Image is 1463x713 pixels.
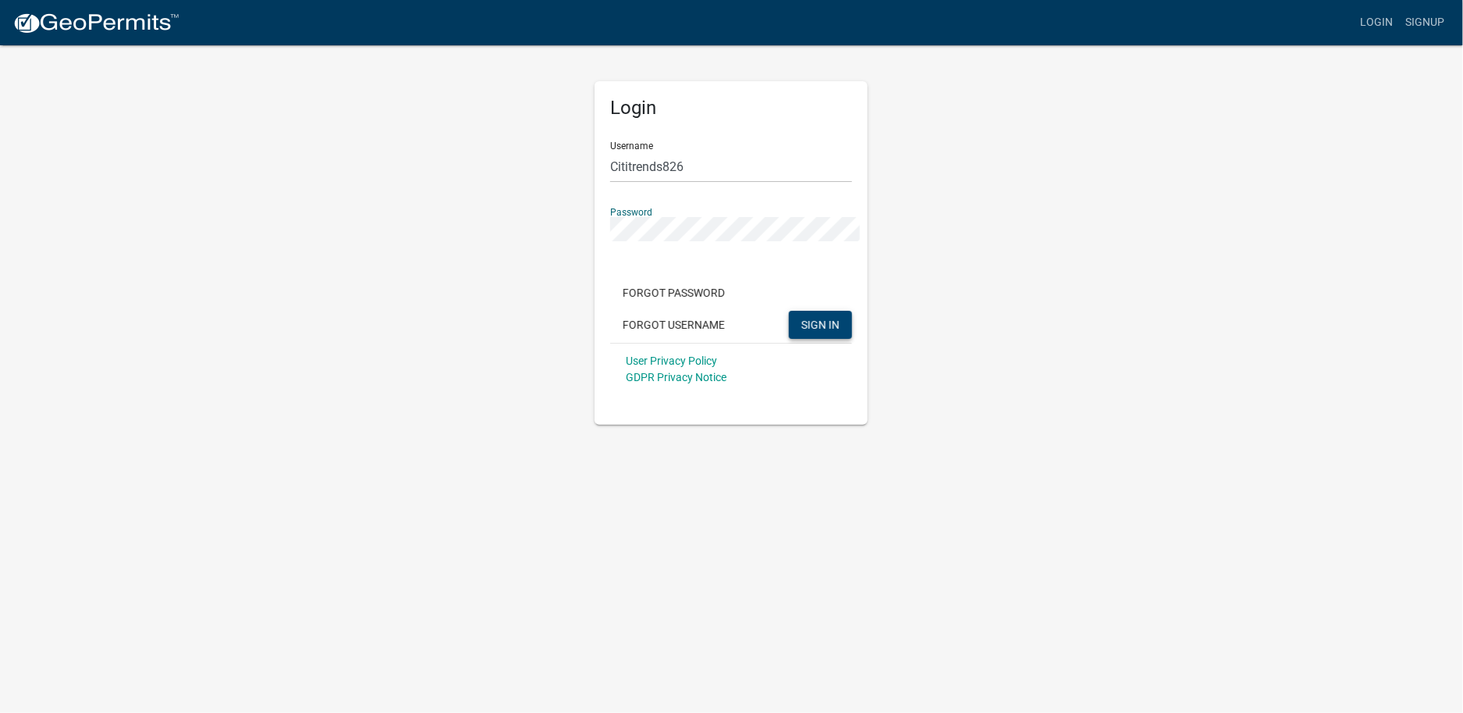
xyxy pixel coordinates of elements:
[626,371,726,383] a: GDPR Privacy Notice
[610,97,852,119] h5: Login
[1399,8,1451,37] a: Signup
[801,319,840,331] span: SIGN IN
[789,311,852,339] button: SIGN IN
[610,311,737,339] button: Forgot Username
[626,355,717,367] a: User Privacy Policy
[1354,8,1399,37] a: Login
[610,279,737,307] button: Forgot Password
